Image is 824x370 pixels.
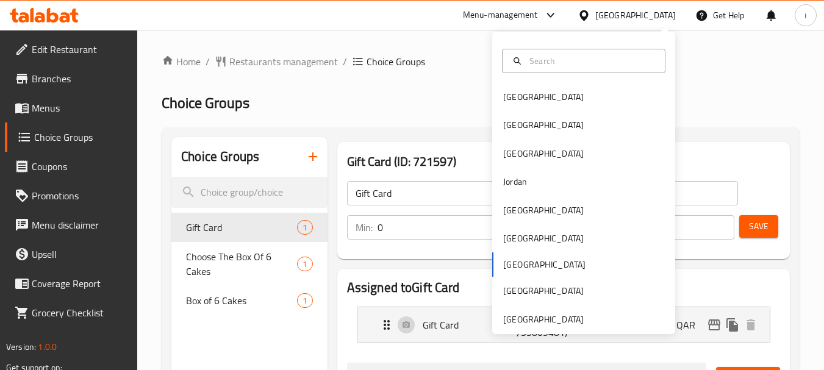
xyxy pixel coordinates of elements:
span: Menus [32,101,128,115]
span: 1 [298,222,312,233]
a: Grocery Checklist [5,298,138,327]
span: Grocery Checklist [32,305,128,320]
div: Choices [297,220,312,235]
span: Gift Card [186,220,297,235]
div: [GEOGRAPHIC_DATA] [595,9,676,22]
span: 1 [298,258,312,270]
span: 1.0.0 [38,339,57,355]
span: Choice Groups [34,130,128,144]
a: Upsell [5,240,138,269]
p: 10 QAR [663,318,705,332]
a: Restaurants management [215,54,338,69]
button: delete [742,316,760,334]
input: search [171,177,327,208]
a: Edit Restaurant [5,35,138,64]
span: Version: [6,339,36,355]
a: Home [162,54,201,69]
button: edit [705,316,723,334]
span: Save [749,219,768,234]
div: [GEOGRAPHIC_DATA] [503,118,584,132]
div: [GEOGRAPHIC_DATA] [503,90,584,104]
p: Min: [356,220,373,235]
span: Coverage Report [32,276,128,291]
span: 1 [298,295,312,307]
span: Promotions [32,188,128,203]
div: Gift Card1 [171,213,327,242]
div: Jordan [503,175,527,188]
span: Coupons [32,159,128,174]
a: Branches [5,64,138,93]
h2: Assigned to Gift Card [347,279,780,297]
div: [GEOGRAPHIC_DATA] [503,284,584,297]
div: Choices [297,257,312,271]
span: Choice Groups [367,54,425,69]
button: Save [739,215,778,238]
div: Choose The Box Of 6 Cakes1 [171,242,327,286]
input: Search [525,54,657,68]
div: [GEOGRAPHIC_DATA] [503,313,584,326]
li: / [206,54,210,69]
span: Restaurants management [229,54,338,69]
button: duplicate [723,316,742,334]
li: / [343,54,347,69]
a: Promotions [5,181,138,210]
div: Menu-management [463,8,538,23]
li: Expand [347,302,780,348]
nav: breadcrumb [162,54,800,69]
a: Coverage Report [5,269,138,298]
span: i [804,9,806,22]
span: Branches [32,71,128,86]
span: Upsell [32,247,128,261]
div: [GEOGRAPHIC_DATA] [503,204,584,217]
span: Edit Restaurant [32,42,128,57]
div: Choices [297,293,312,308]
div: Box of 6 Cakes1 [171,286,327,315]
div: [GEOGRAPHIC_DATA] [503,147,584,160]
p: (ID: 735809481) [515,310,578,340]
span: Choose The Box Of 6 Cakes [186,249,297,279]
div: Expand [357,307,770,343]
p: Gift Card [423,318,516,332]
a: Menus [5,93,138,123]
span: Choice Groups [162,89,249,116]
h3: Gift Card (ID: 721597) [347,152,780,171]
div: [GEOGRAPHIC_DATA] [503,232,584,245]
a: Coupons [5,152,138,181]
h2: Choice Groups [181,148,259,166]
span: Box of 6 Cakes [186,293,297,308]
span: Menu disclaimer [32,218,128,232]
a: Menu disclaimer [5,210,138,240]
a: Choice Groups [5,123,138,152]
